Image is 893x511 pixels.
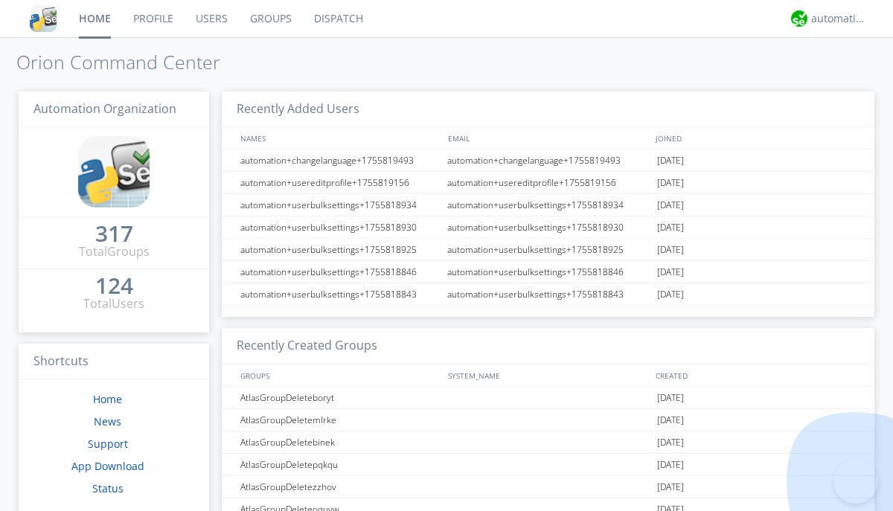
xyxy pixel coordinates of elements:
[657,409,684,431] span: [DATE]
[33,100,176,117] span: Automation Organization
[652,127,860,149] div: JOINED
[237,431,443,453] div: AtlasGroupDeletebinek
[237,172,443,193] div: automation+usereditprofile+1755819156
[78,136,150,208] img: cddb5a64eb264b2086981ab96f4c1ba7
[657,239,684,261] span: [DATE]
[444,283,653,305] div: automation+userbulksettings+1755818843
[657,261,684,283] span: [DATE]
[222,409,874,431] a: AtlasGroupDeletemlrke[DATE]
[237,283,443,305] div: automation+userbulksettings+1755818843
[237,261,443,283] div: automation+userbulksettings+1755818846
[444,261,653,283] div: automation+userbulksettings+1755818846
[237,454,443,475] div: AtlasGroupDeletepqkqu
[657,172,684,194] span: [DATE]
[444,127,652,149] div: EMAIL
[92,481,124,495] a: Status
[222,283,874,306] a: automation+userbulksettings+1755818843automation+userbulksettings+1755818843[DATE]
[95,278,133,293] div: 124
[237,150,443,171] div: automation+changelanguage+1755819493
[222,150,874,172] a: automation+changelanguage+1755819493automation+changelanguage+1755819493[DATE]
[811,11,867,26] div: automation+atlas
[19,344,209,380] h3: Shortcuts
[833,459,878,504] iframe: Toggle Customer Support
[657,476,684,498] span: [DATE]
[222,454,874,476] a: AtlasGroupDeletepqkqu[DATE]
[222,216,874,239] a: automation+userbulksettings+1755818930automation+userbulksettings+1755818930[DATE]
[94,414,121,428] a: News
[237,194,443,216] div: automation+userbulksettings+1755818934
[95,226,133,241] div: 317
[222,91,874,128] h3: Recently Added Users
[237,476,443,498] div: AtlasGroupDeletezzhov
[657,194,684,216] span: [DATE]
[71,459,144,473] a: App Download
[237,216,443,238] div: automation+userbulksettings+1755818930
[222,387,874,409] a: AtlasGroupDeleteboryt[DATE]
[222,239,874,261] a: automation+userbulksettings+1755818925automation+userbulksettings+1755818925[DATE]
[222,328,874,364] h3: Recently Created Groups
[444,194,653,216] div: automation+userbulksettings+1755818934
[657,454,684,476] span: [DATE]
[237,364,441,386] div: GROUPS
[222,261,874,283] a: automation+userbulksettings+1755818846automation+userbulksettings+1755818846[DATE]
[93,392,122,406] a: Home
[237,409,443,431] div: AtlasGroupDeletemlrke
[95,226,133,243] a: 317
[657,283,684,306] span: [DATE]
[444,239,653,260] div: automation+userbulksettings+1755818925
[657,431,684,454] span: [DATE]
[222,172,874,194] a: automation+usereditprofile+1755819156automation+usereditprofile+1755819156[DATE]
[83,295,144,312] div: Total Users
[657,387,684,409] span: [DATE]
[88,437,128,451] a: Support
[79,243,150,260] div: Total Groups
[652,364,860,386] div: CREATED
[657,150,684,172] span: [DATE]
[444,172,653,193] div: automation+usereditprofile+1755819156
[444,150,653,171] div: automation+changelanguage+1755819493
[444,364,652,386] div: SYSTEM_NAME
[95,278,133,295] a: 124
[791,10,807,27] img: d2d01cd9b4174d08988066c6d424eccd
[222,194,874,216] a: automation+userbulksettings+1755818934automation+userbulksettings+1755818934[DATE]
[30,5,57,32] img: cddb5a64eb264b2086981ab96f4c1ba7
[237,127,441,149] div: NAMES
[222,431,874,454] a: AtlasGroupDeletebinek[DATE]
[657,216,684,239] span: [DATE]
[237,387,443,408] div: AtlasGroupDeleteboryt
[444,216,653,238] div: automation+userbulksettings+1755818930
[237,239,443,260] div: automation+userbulksettings+1755818925
[222,476,874,498] a: AtlasGroupDeletezzhov[DATE]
